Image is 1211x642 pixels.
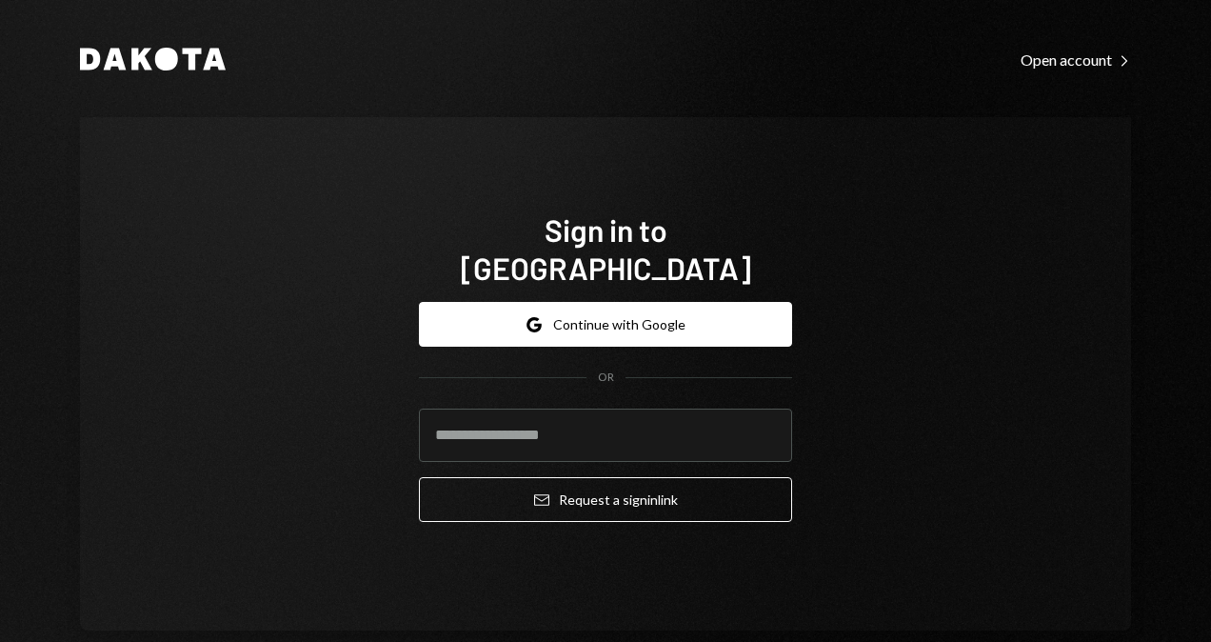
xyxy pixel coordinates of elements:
[598,370,614,386] div: OR
[419,302,792,347] button: Continue with Google
[1021,50,1131,70] div: Open account
[1021,49,1131,70] a: Open account
[419,477,792,522] button: Request a signinlink
[419,211,792,287] h1: Sign in to [GEOGRAPHIC_DATA]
